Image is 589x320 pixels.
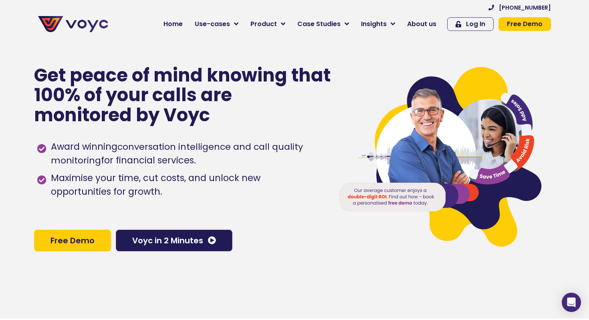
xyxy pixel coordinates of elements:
span: Use-cases [195,19,230,29]
a: Product [244,16,291,32]
span: Insights [361,19,387,29]
h1: conversation intelligence and call quality monitoring [51,141,303,167]
span: Voyc in 2 Minutes [132,236,203,245]
p: Get peace of mind knowing that 100% of your calls are monitored by Voyc [34,65,332,125]
span: Award winning for financial services. [49,140,323,167]
a: Home [157,16,189,32]
span: About us [407,19,436,29]
img: voyc-full-logo [38,16,108,32]
span: Case Studies [297,19,341,29]
a: Voyc in 2 Minutes [116,230,232,251]
a: Free Demo [34,230,111,251]
span: Maximise your time, cut costs, and unlock new opportunities for growth. [49,171,323,199]
div: Open Intercom Messenger [562,293,581,312]
span: Home [163,19,183,29]
a: Insights [355,16,401,32]
a: [PHONE_NUMBER] [488,5,551,10]
span: Free Demo [507,21,543,27]
span: Free Demo [50,236,95,245]
a: Case Studies [291,16,355,32]
a: Use-cases [189,16,244,32]
span: [PHONE_NUMBER] [499,5,551,10]
span: Product [250,19,277,29]
a: Log In [447,17,494,31]
a: Free Demo [498,17,551,31]
a: About us [401,16,442,32]
span: Log In [466,21,485,27]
